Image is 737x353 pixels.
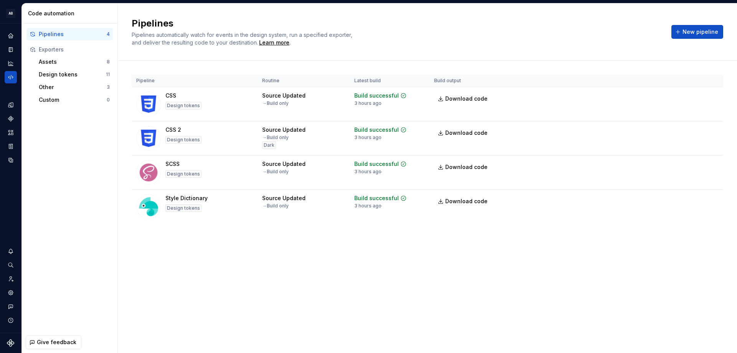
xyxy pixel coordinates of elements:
[107,31,110,37] div: 4
[165,160,180,168] div: SCSS
[5,99,17,111] a: Design tokens
[434,92,492,106] a: Download code
[7,339,15,347] svg: Supernova Logo
[165,92,176,99] div: CSS
[354,203,382,209] div: 3 hours ago
[262,160,306,168] div: Source Updated
[39,96,107,104] div: Custom
[430,75,497,87] th: Build output
[354,194,399,202] div: Build successful
[682,28,718,36] span: New pipeline
[107,97,110,103] div: 0
[354,100,382,106] div: 3 hours ago
[106,71,110,78] div: 11
[39,71,106,78] div: Design tokens
[165,194,208,202] div: Style Dictionary
[445,95,487,103] span: Download code
[262,126,306,134] div: Source Updated
[39,58,107,66] div: Assets
[5,43,17,56] a: Documentation
[445,129,487,137] span: Download code
[39,30,107,38] div: Pipelines
[258,75,350,87] th: Routine
[28,10,114,17] div: Code automation
[262,169,289,175] div: → Build only
[5,273,17,285] a: Invite team
[354,126,399,134] div: Build successful
[132,17,662,30] h2: Pipelines
[434,126,492,140] a: Download code
[107,84,110,90] div: 3
[262,141,276,149] div: Dark
[5,140,17,152] a: Storybook stories
[262,194,306,202] div: Source Updated
[5,30,17,42] a: Home
[36,56,113,68] button: Assets8
[262,203,289,209] div: → Build only
[350,75,430,87] th: Latest build
[165,136,202,144] div: Design tokens
[5,245,17,257] button: Notifications
[26,28,113,40] button: Pipelines4
[36,94,113,106] button: Custom0
[132,31,354,46] span: Pipelines automatically watch for events in the design system, run a specified exporter, and deli...
[36,81,113,93] button: Other3
[258,40,291,46] span: .
[5,154,17,166] a: Data sources
[671,25,723,39] button: New pipeline
[5,259,17,271] button: Search ⌘K
[262,100,289,106] div: → Build only
[165,170,202,178] div: Design tokens
[259,39,289,46] a: Learn more
[262,134,289,141] div: → Build only
[39,83,107,91] div: Other
[132,75,258,87] th: Pipeline
[6,9,15,18] div: AB
[26,335,81,349] button: Give feedback
[434,194,492,208] a: Download code
[5,113,17,125] a: Components
[165,204,202,212] div: Design tokens
[262,92,306,99] div: Source Updated
[434,160,492,174] a: Download code
[37,338,76,346] span: Give feedback
[354,134,382,141] div: 3 hours ago
[165,126,181,134] div: CSS 2
[2,5,20,22] button: AB
[354,92,399,99] div: Build successful
[165,102,202,109] div: Design tokens
[5,71,17,83] a: Code automation
[5,300,17,313] button: Contact support
[39,46,110,53] div: Exporters
[5,126,17,139] a: Assets
[36,68,113,81] button: Design tokens11
[354,169,382,175] div: 3 hours ago
[107,59,110,65] div: 8
[5,57,17,70] a: Analytics
[354,160,399,168] div: Build successful
[445,197,487,205] span: Download code
[5,287,17,299] a: Settings
[445,163,487,171] span: Download code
